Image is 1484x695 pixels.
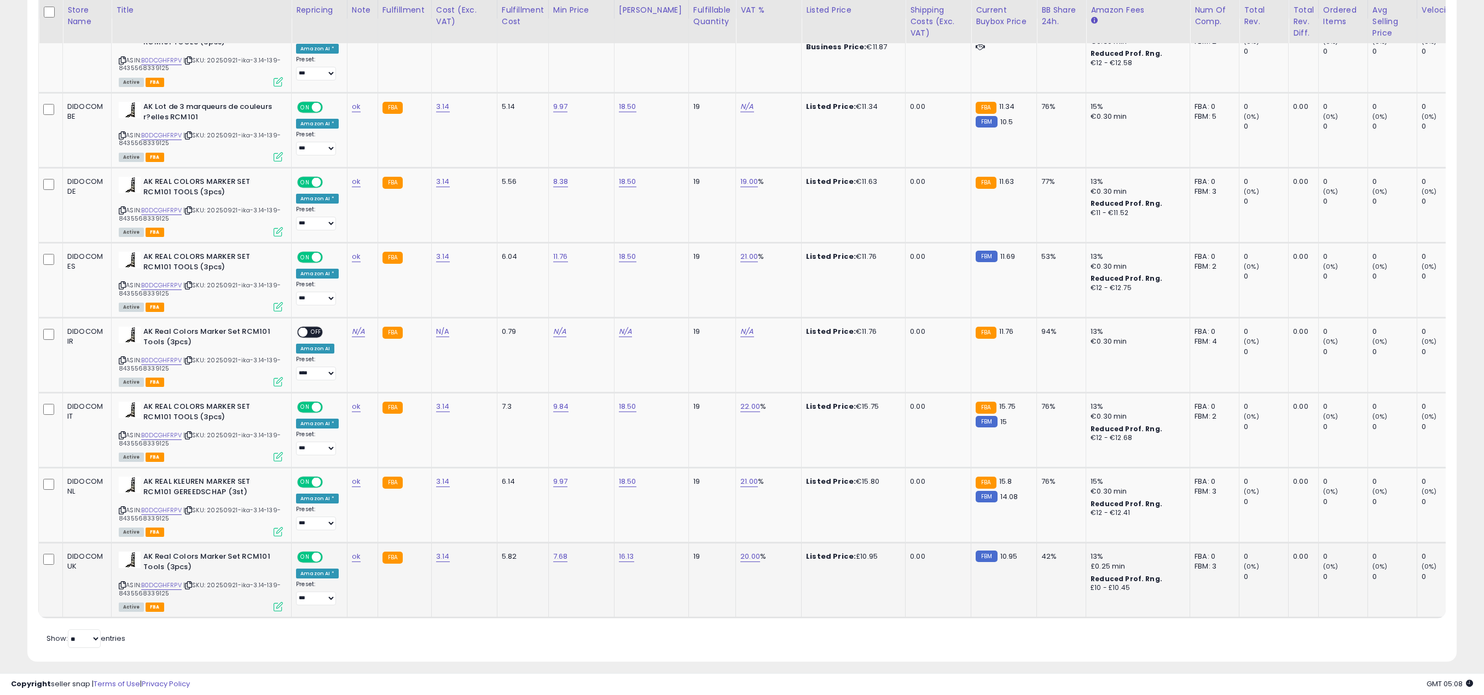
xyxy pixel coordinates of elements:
a: 11.76 [553,251,568,262]
span: All listings currently available for purchase on Amazon [119,153,144,162]
div: 0.00 [1293,477,1310,486]
div: 19 [693,327,727,337]
div: 19 [693,252,727,262]
div: 19 [693,102,727,112]
img: 31ZqxysfjvL._SL40_.jpg [119,552,141,568]
div: % [740,402,793,412]
a: 18.50 [619,251,636,262]
div: Title [116,4,287,16]
small: FBM [976,116,997,128]
div: 0.00 [910,252,963,262]
div: FBA: 0 [1195,177,1231,187]
a: Privacy Policy [142,679,190,689]
div: 77% [1041,177,1077,187]
div: €11.76 [806,327,897,337]
a: N/A [352,326,365,337]
span: FBA [146,453,164,462]
a: 8.38 [553,176,569,187]
div: 0.00 [1293,102,1310,112]
span: FBA [146,78,164,87]
div: 0 [1244,177,1288,187]
div: 0 [1323,271,1367,281]
div: 94% [1041,327,1077,337]
div: 53% [1041,252,1077,262]
small: (0%) [1422,262,1437,271]
a: B0DCGHFRPV [141,281,182,290]
a: 18.50 [619,101,636,112]
span: FBA [146,378,164,387]
div: Ordered Items [1323,4,1363,27]
div: 15% [1091,102,1181,112]
div: [PERSON_NAME] [619,4,684,16]
div: 0 [1372,121,1417,131]
div: Amazon AI * [296,44,339,54]
span: 15 [1000,416,1007,427]
div: Cost (Exc. VAT) [436,4,492,27]
a: 18.50 [619,176,636,187]
small: FBA [382,252,403,264]
div: Store Name [67,4,107,27]
div: 0 [1323,47,1367,56]
div: Total Rev. Diff. [1293,4,1314,39]
b: Listed Price: [806,176,856,187]
span: All listings currently available for purchase on Amazon [119,378,144,387]
small: FBA [382,102,403,114]
div: Fulfillment Cost [502,4,544,27]
a: B0DCGHFRPV [141,581,182,590]
a: N/A [740,101,753,112]
small: FBA [382,477,403,489]
div: ASIN: [119,477,283,535]
span: FBA [146,228,164,237]
small: FBA [382,177,403,189]
div: 19 [693,177,727,187]
div: 76% [1041,477,1077,486]
a: 3.14 [436,176,450,187]
div: 7.3 [502,402,540,412]
div: €0.30 min [1091,412,1181,421]
a: 18.50 [619,476,636,487]
small: FBA [976,402,996,414]
div: 13% [1091,177,1181,187]
div: 0 [1244,402,1288,412]
div: 0 [1323,347,1367,357]
div: 0 [1244,271,1288,281]
small: FBM [976,416,997,427]
div: VAT % [740,4,797,16]
span: OFF [321,403,339,412]
div: FBM: 3 [1195,187,1231,196]
div: Fulfillment [382,4,427,16]
div: % [740,477,793,486]
div: 0 [1422,271,1466,281]
img: 31ZqxysfjvL._SL40_.jpg [119,252,141,268]
a: 3.14 [436,251,450,262]
div: 0.00 [910,477,963,486]
b: Reduced Prof. Rng. [1091,424,1162,433]
div: 0 [1422,177,1466,187]
div: Preset: [296,431,339,455]
div: DIDOCOM IR [67,327,103,346]
span: 11.69 [1000,251,1016,262]
small: Amazon Fees. [1091,16,1097,26]
span: 15.8 [999,476,1012,486]
div: 0 [1372,47,1417,56]
div: 0.79 [502,327,540,337]
a: ok [352,176,361,187]
div: €11.63 [806,177,897,187]
div: 0 [1323,252,1367,262]
div: €11 - €11.52 [1091,208,1181,218]
a: B0DCGHFRPV [141,431,182,440]
div: €12 - €12.68 [1091,433,1181,443]
a: 7.68 [553,551,568,562]
div: €11.87 [806,42,897,52]
div: Amazon AI * [296,194,339,204]
a: 22.00 [740,401,760,412]
span: | SKU: 20250921-ika-3.14-139-8435568339125 [119,206,281,222]
img: 31ZqxysfjvL._SL40_.jpg [119,402,141,418]
div: 0 [1422,347,1466,357]
div: Current Buybox Price [976,4,1032,27]
div: 6.04 [502,252,540,262]
div: 0 [1372,327,1417,337]
a: B0DCGHFRPV [141,131,182,140]
div: 0.00 [1293,177,1310,187]
a: B0DCGHFRPV [141,506,182,515]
